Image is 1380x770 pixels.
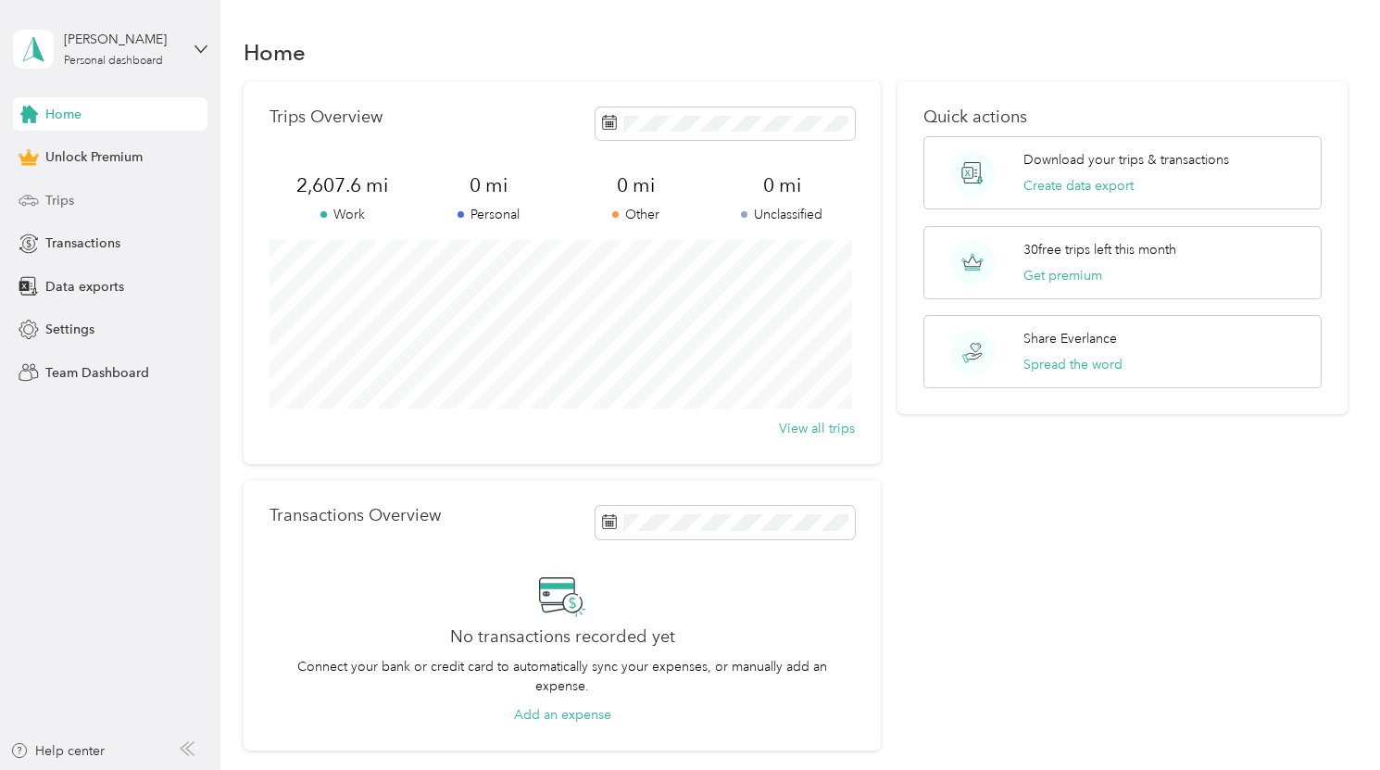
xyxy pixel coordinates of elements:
p: Unclassified [709,205,855,224]
span: Transactions [45,234,120,253]
button: Add an expense [514,705,611,725]
p: Trips Overview [270,107,383,127]
h1: Home [244,43,306,62]
p: Personal [416,205,562,224]
p: Quick actions [923,107,1323,127]
span: 0 mi [562,172,709,198]
p: Download your trips & transactions [1023,150,1229,170]
span: Trips [45,191,74,210]
p: Connect your bank or credit card to automatically sync your expenses, or manually add an expense. [270,657,855,696]
p: Other [562,205,709,224]
button: Help center [10,741,105,761]
button: Spread the word [1023,355,1123,374]
iframe: Everlance-gr Chat Button Frame [1276,666,1380,770]
span: 0 mi [416,172,562,198]
span: 2,607.6 mi [270,172,416,198]
span: Unlock Premium [45,147,143,167]
h2: No transactions recorded yet [450,627,675,647]
span: Home [45,105,82,124]
p: 30 free trips left this month [1023,240,1176,259]
p: Work [270,205,416,224]
button: Get premium [1023,266,1102,285]
span: Settings [45,320,94,339]
p: Transactions Overview [270,506,441,525]
div: Personal dashboard [64,56,163,67]
span: Team Dashboard [45,363,149,383]
button: Create data export [1023,176,1134,196]
p: Share Everlance [1023,329,1117,348]
span: Data exports [45,277,124,297]
button: View all trips [779,419,855,438]
span: 0 mi [709,172,855,198]
div: [PERSON_NAME] [64,30,180,49]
